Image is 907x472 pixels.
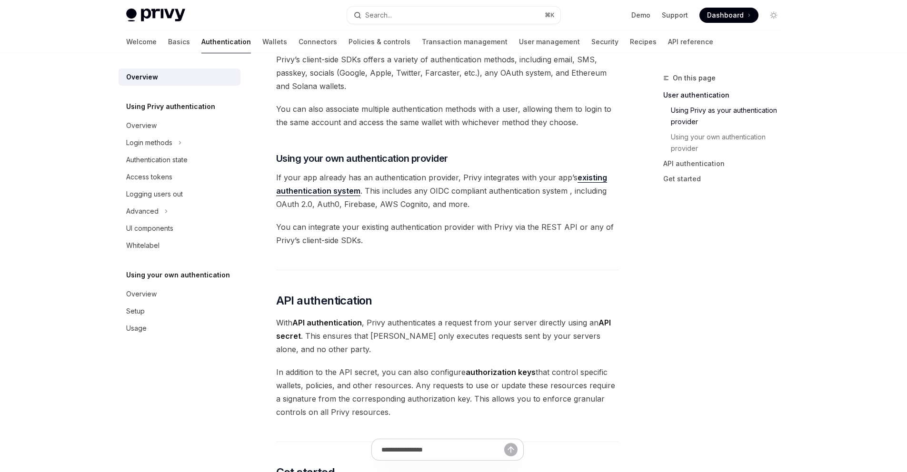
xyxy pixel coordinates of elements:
a: Wallets [262,30,287,53]
a: Overview [119,69,240,86]
input: Ask a question... [381,439,504,460]
div: UI components [126,223,173,234]
a: Security [591,30,618,53]
div: Access tokens [126,171,172,183]
a: Recipes [630,30,657,53]
span: You can integrate your existing authentication provider with Privy via the REST API or any of Pri... [276,220,619,247]
button: Toggle dark mode [766,8,781,23]
button: Send message [504,443,518,456]
div: Overview [126,288,157,300]
h5: Using Privy authentication [126,101,215,112]
div: Usage [126,323,147,334]
div: Setup [126,305,145,317]
a: Demo [631,10,650,20]
h5: Using your own authentication [126,269,230,281]
span: ⌘ K [545,11,555,19]
a: Dashboard [699,8,758,23]
a: Connectors [299,30,337,53]
a: User authentication [663,88,789,103]
div: Overview [126,71,158,83]
a: Welcome [126,30,157,53]
a: Basics [168,30,190,53]
div: Logging users out [126,188,183,200]
div: Authentication state [126,154,188,166]
span: On this page [673,72,716,84]
strong: authorization keys [466,367,536,377]
a: User management [519,30,580,53]
span: API authentication [276,293,372,308]
a: API authentication [663,156,789,171]
a: Support [662,10,688,20]
a: Setup [119,303,240,320]
a: API reference [668,30,713,53]
div: Login methods [126,137,172,148]
a: Overview [119,117,240,134]
span: With , Privy authenticates a request from your server directly using an . This ensures that [PERS... [276,316,619,356]
button: Toggle Login methods section [119,134,240,151]
a: Authentication state [119,151,240,168]
a: Using Privy as your authentication provider [663,103,789,129]
a: Overview [119,285,240,303]
a: Using your own authentication provider [663,129,789,156]
a: Get started [663,171,789,187]
a: Authentication [201,30,251,53]
strong: API authentication [292,318,362,327]
span: Dashboard [707,10,744,20]
a: Policies & controls [349,30,410,53]
div: Overview [126,120,157,131]
div: Whitelabel [126,240,159,251]
a: Transaction management [422,30,508,53]
div: Search... [365,10,392,21]
span: Using your own authentication provider [276,152,448,165]
a: Usage [119,320,240,337]
button: Toggle Advanced section [119,203,240,220]
a: Access tokens [119,168,240,186]
span: If your app already has an authentication provider, Privy integrates with your app’s . This inclu... [276,171,619,211]
a: Logging users out [119,186,240,203]
div: Advanced [126,206,159,217]
span: You can also associate multiple authentication methods with a user, allowing them to login to the... [276,102,619,129]
button: Open search [347,7,560,24]
a: Whitelabel [119,237,240,254]
span: In addition to the API secret, you can also configure that control specific wallets, policies, an... [276,365,619,419]
img: light logo [126,9,185,22]
span: Privy’s client-side SDKs offers a variety of authentication methods, including email, SMS, passke... [276,53,619,93]
a: UI components [119,220,240,237]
